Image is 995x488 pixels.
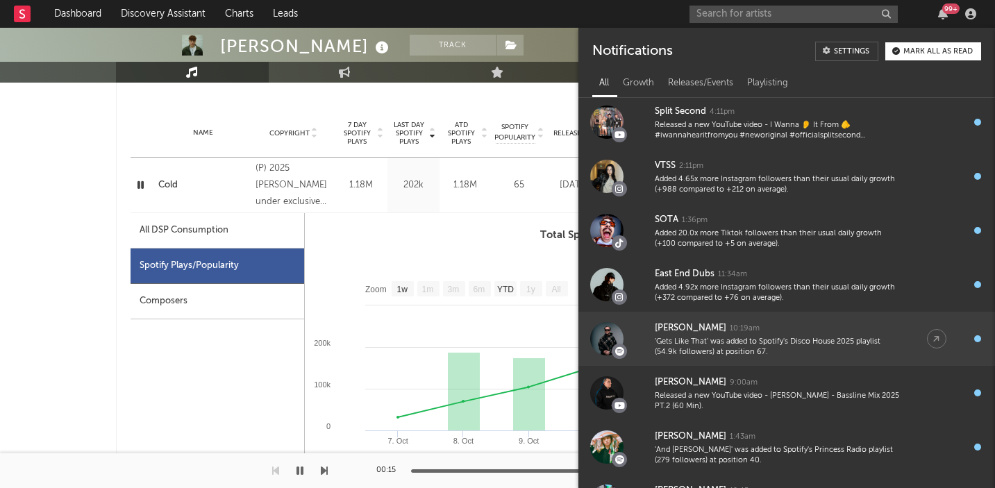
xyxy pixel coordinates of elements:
[730,323,760,334] div: 10:19am
[256,160,331,210] div: (P) 2025 [PERSON_NAME] under exclusive license to Robots & Humans Music Limited
[578,420,995,474] a: [PERSON_NAME]1:43am'And [PERSON_NAME]' was added to Spotify's Princess Radio playlist (279 follow...
[616,71,661,95] div: Growth
[158,178,249,192] a: Cold
[655,266,714,283] div: East End Dubs
[655,120,899,142] div: Released a new YouTube video - I Wanna 👂 It From 🫵 #iwannahearitfromyou #neworiginal #officialspl...
[494,122,535,143] span: Spotify Popularity
[410,35,496,56] button: Track
[578,258,995,312] a: East End Dubs11:34amAdded 4.92x more Instagram followers than their usual daily growth (+372 comp...
[453,437,473,445] text: 8. Oct
[391,178,436,192] div: 202k
[710,107,735,117] div: 4:11pm
[131,284,304,319] div: Composers
[903,48,973,56] div: Mark all as read
[376,462,404,479] div: 00:15
[326,422,330,430] text: 0
[339,121,376,146] span: 7 Day Spotify Plays
[655,283,899,304] div: Added 4.92x more Instagram followers than their usual daily growth (+372 compared to +76 on avera...
[220,35,392,58] div: [PERSON_NAME]
[655,391,899,412] div: Released a new YouTube video - [PERSON_NAME] - Bassline Mix 2025 PT.2 (60 Min).
[339,178,384,192] div: 1.18M
[131,249,304,284] div: Spotify Plays/Popularity
[689,6,898,23] input: Search for artists
[551,285,560,294] text: All
[553,129,586,137] span: Released
[396,285,408,294] text: 1w
[365,285,387,294] text: Zoom
[885,42,981,60] button: Mark all as read
[496,285,513,294] text: YTD
[655,228,899,250] div: Added 20.0x more Tiktok followers than their usual daily growth (+100 compared to +5 on average).
[655,212,678,228] div: SOTA
[661,71,740,95] div: Releases/Events
[443,121,480,146] span: ATD Spotify Plays
[443,178,488,192] div: 1.18M
[815,42,878,61] a: Settings
[387,437,408,445] text: 7. Oct
[655,445,899,466] div: 'And [PERSON_NAME]' was added to Spotify's Princess Radio playlist (279 followers) at position 40.
[655,320,726,337] div: [PERSON_NAME]
[269,129,310,137] span: Copyright
[592,71,616,95] div: All
[682,215,708,226] div: 1:36pm
[131,213,304,249] div: All DSP Consumption
[592,42,672,61] div: Notifications
[421,285,433,294] text: 1m
[730,378,758,388] div: 9:00am
[391,121,428,146] span: Last Day Spotify Plays
[655,158,676,174] div: VTSS
[158,128,249,138] div: Name
[551,178,597,192] div: [DATE]
[578,149,995,203] a: VTSS2:11pmAdded 4.65x more Instagram followers than their usual daily growth (+988 compared to +2...
[655,374,726,391] div: [PERSON_NAME]
[473,285,485,294] text: 6m
[834,48,869,56] div: Settings
[495,178,544,192] div: 65
[938,8,948,19] button: 99+
[655,337,899,358] div: 'Gets Like That' was added to Spotify's Disco House 2025 playlist (54.9k followers) at position 67.
[655,103,706,120] div: Split Second
[578,95,995,149] a: Split Second4:11pmReleased a new YouTube video - I Wanna 👂 It From 🫵 #iwannahearitfromyou #newori...
[655,174,899,196] div: Added 4.65x more Instagram followers than their usual daily growth (+988 compared to +212 on aver...
[578,312,995,366] a: [PERSON_NAME]10:19am'Gets Like That' was added to Spotify's Disco House 2025 playlist (54.9k foll...
[578,366,995,420] a: [PERSON_NAME]9:00amReleased a new YouTube video - [PERSON_NAME] - Bassline Mix 2025 PT.2 (60 Min).
[519,437,539,445] text: 9. Oct
[314,339,331,347] text: 200k
[655,428,726,445] div: [PERSON_NAME]
[740,71,795,95] div: Playlisting
[679,161,703,171] div: 2:11pm
[140,222,228,239] div: All DSP Consumption
[718,269,747,280] div: 11:34am
[730,432,755,442] div: 1:43am
[578,203,995,258] a: SOTA1:36pmAdded 20.0x more Tiktok followers than their usual daily growth (+100 compared to +5 on...
[447,285,459,294] text: 3m
[942,3,960,14] div: 99 +
[526,285,535,294] text: 1y
[305,227,865,244] h3: Total Spotify Plays
[314,380,331,389] text: 100k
